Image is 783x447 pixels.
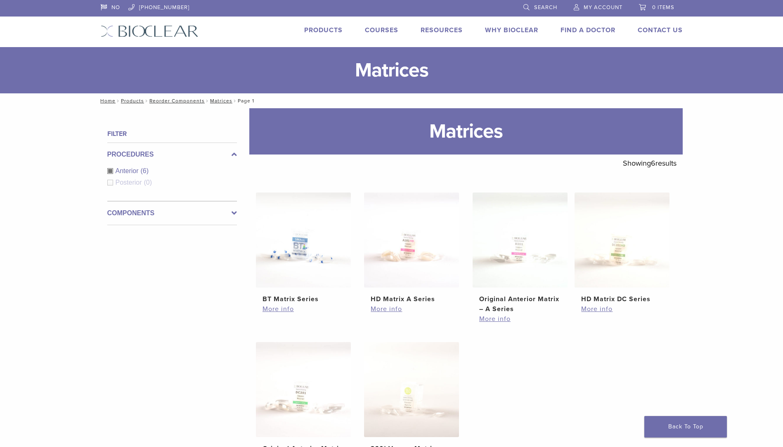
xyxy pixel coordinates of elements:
[205,99,210,103] span: /
[581,294,663,304] h2: HD Matrix DC Series
[574,193,670,304] a: HD Matrix DC SeriesHD Matrix DC Series
[472,193,568,314] a: Original Anterior Matrix - A SeriesOriginal Anterior Matrix – A Series
[575,193,669,288] img: HD Matrix DC Series
[256,342,351,437] img: Original Anterior Matrix - DC Series
[98,98,116,104] a: Home
[581,304,663,314] a: More info
[210,98,232,104] a: Matrices
[365,26,398,34] a: Courses
[534,4,557,11] span: Search
[116,167,141,174] span: Anterior
[116,99,121,103] span: /
[121,98,144,104] a: Products
[652,4,674,11] span: 0 items
[638,26,683,34] a: Contact Us
[561,26,615,34] a: Find A Doctor
[304,26,343,34] a: Products
[101,25,199,37] img: Bioclear
[651,159,655,168] span: 6
[107,208,237,218] label: Components
[473,193,568,288] img: Original Anterior Matrix - A Series
[479,294,561,314] h2: Original Anterior Matrix – A Series
[256,193,351,288] img: BT Matrix Series
[107,150,237,159] label: Procedures
[364,342,459,437] img: 360° Veneer Matrix Series
[479,314,561,324] a: More info
[232,99,238,103] span: /
[107,129,237,139] h4: Filter
[584,4,622,11] span: My Account
[421,26,463,34] a: Resources
[263,294,344,304] h2: BT Matrix Series
[144,179,152,186] span: (0)
[371,294,452,304] h2: HD Matrix A Series
[95,93,689,108] nav: Page 1
[144,99,149,103] span: /
[364,193,460,304] a: HD Matrix A SeriesHD Matrix A Series
[371,304,452,314] a: More info
[644,416,727,437] a: Back To Top
[149,98,205,104] a: Reorder Components
[116,179,144,186] span: Posterior
[141,167,149,174] span: (6)
[263,304,344,314] a: More info
[255,193,352,304] a: BT Matrix SeriesBT Matrix Series
[623,155,677,172] p: Showing results
[364,193,459,288] img: HD Matrix A Series
[249,108,683,155] h1: Matrices
[485,26,538,34] a: Why Bioclear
